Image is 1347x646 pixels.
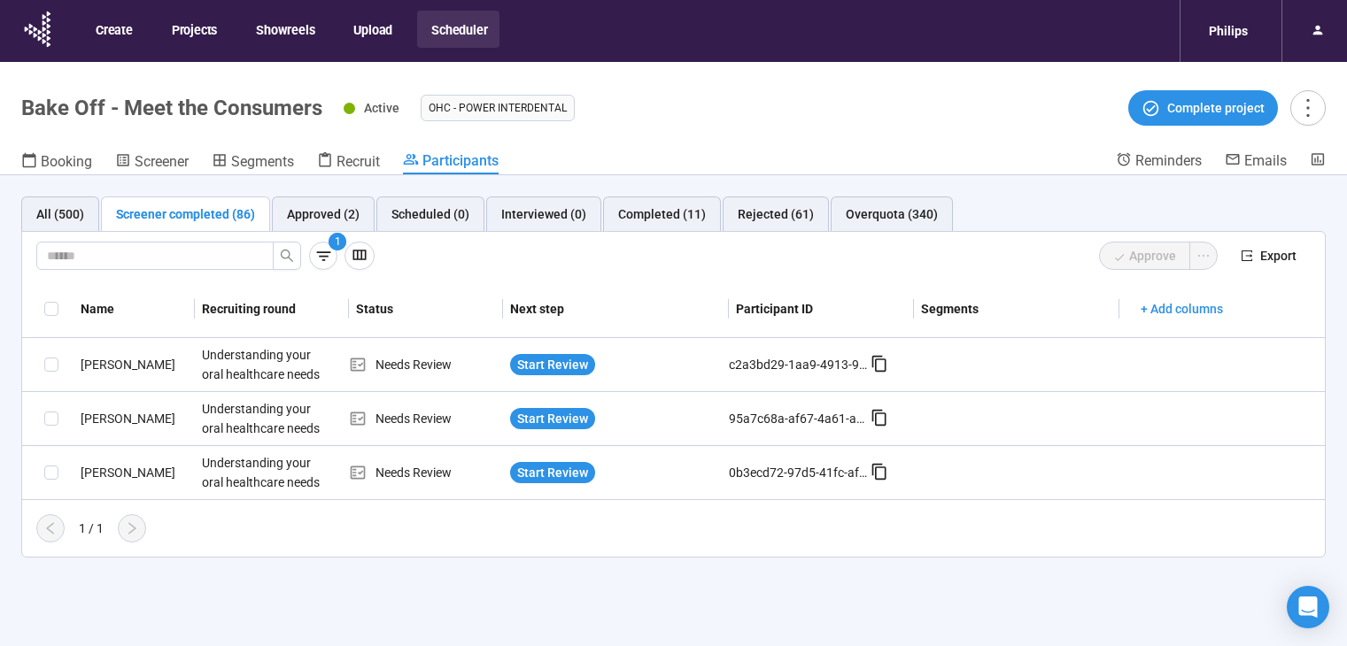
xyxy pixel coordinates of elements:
[501,204,586,224] div: Interviewed (0)
[329,233,346,250] sup: 1
[349,409,503,428] div: Needs Review
[364,101,399,115] span: Active
[74,463,195,482] div: [PERSON_NAME]
[510,354,595,375] button: Start Review
[116,204,255,224] div: Screener completed (86)
[510,462,595,483] button: Start Review
[1135,152,1202,169] span: Reminders
[391,204,469,224] div: Scheduled (0)
[21,96,322,120] h1: Bake Off - Meet the Consumers
[74,409,195,428] div: [PERSON_NAME]
[242,11,327,48] button: Showreels
[195,392,328,445] div: Understanding your oral healthcare needs
[1141,299,1223,319] span: + Add columns
[115,151,189,174] a: Screener
[729,281,914,338] th: Participant ID
[36,204,84,224] div: All (500)
[1225,151,1287,173] a: Emails
[118,514,146,542] button: right
[43,521,58,535] span: left
[510,408,595,429] button: Start Review
[36,514,65,542] button: left
[125,521,139,535] span: right
[1198,14,1258,48] div: Philips
[81,11,145,48] button: Create
[729,463,871,482] div: 0b3ecd72-97d5-41fc-af8e-05496225f8fd
[1128,90,1278,126] button: Complete project
[738,204,814,224] div: Rejected (61)
[729,355,871,374] div: c2a3bd29-1aa9-4913-9157-72260f1132ac
[1244,152,1287,169] span: Emails
[517,463,588,482] span: Start Review
[195,338,328,391] div: Understanding your oral healthcare needs
[914,281,1119,338] th: Segments
[349,281,503,338] th: Status
[231,153,294,170] span: Segments
[1287,586,1329,628] div: Open Intercom Messenger
[429,99,567,117] span: OHC - Power Interdental
[74,355,195,374] div: [PERSON_NAME]
[729,409,871,428] div: 95a7c68a-af67-4a61-a304-2f382bdc398b
[403,151,499,174] a: Participants
[618,204,706,224] div: Completed (11)
[422,152,499,169] span: Participants
[195,446,328,499] div: Understanding your oral healthcare needs
[287,204,360,224] div: Approved (2)
[41,153,92,170] span: Booking
[1241,250,1253,262] span: export
[1167,98,1265,118] span: Complete project
[349,355,503,374] div: Needs Review
[517,409,588,428] span: Start Review
[339,11,405,48] button: Upload
[79,519,104,538] div: 1 / 1
[1290,90,1326,126] button: more
[517,355,588,374] span: Start Review
[135,153,189,170] span: Screener
[21,151,92,174] a: Booking
[1260,246,1297,265] span: Export
[337,153,380,170] span: Recruit
[349,463,503,482] div: Needs Review
[158,11,229,48] button: Projects
[280,249,294,263] span: search
[1227,242,1311,270] button: exportExport
[1126,295,1237,323] button: + Add columns
[846,204,938,224] div: Overquota (340)
[503,281,729,338] th: Next step
[1116,151,1202,173] a: Reminders
[273,242,301,270] button: search
[317,151,380,174] a: Recruit
[1296,96,1320,119] span: more
[74,281,195,338] th: Name
[195,281,349,338] th: Recruiting round
[212,151,294,174] a: Segments
[417,11,499,48] button: Scheduler
[335,235,341,248] span: 1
